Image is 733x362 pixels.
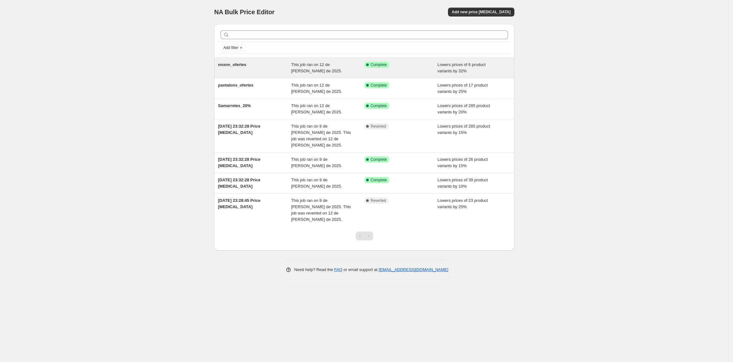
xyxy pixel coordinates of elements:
span: [DATE] 23:28:45 Price [MEDICAL_DATA] [218,198,260,209]
span: Complete [371,103,387,108]
span: [DATE] 23:32:28 Price [MEDICAL_DATA] [218,178,260,189]
span: nnxnn_ofertes [218,62,246,67]
span: Complete [371,178,387,183]
span: This job ran on 12 de [PERSON_NAME] de 2025. [291,62,342,73]
button: Add new price [MEDICAL_DATA] [448,8,514,16]
span: Lowers prices of 285 product variants by 15% [438,124,490,135]
span: NA Bulk Price Editor [214,9,275,15]
span: Complete [371,83,387,88]
span: Reverted [371,124,386,129]
span: Complete [371,157,387,162]
span: Lowers prices of 26 product variants by 15% [438,157,488,168]
nav: Pagination [356,232,373,240]
span: Lowers prices of 39 product variants by 10% [438,178,488,189]
span: This job ran on 12 de [PERSON_NAME] de 2025. [291,103,342,114]
span: Complete [371,62,387,67]
span: This job ran on 9 de [PERSON_NAME] de 2025. This job was reverted on 12 de [PERSON_NAME] de 2025. [291,198,351,222]
span: Lowers prices of 6 product variants by 32% [438,62,486,73]
span: This job ran on 9 de [PERSON_NAME] de 2025. [291,178,342,189]
span: This job ran on 9 de [PERSON_NAME] de 2025. [291,157,342,168]
span: or email support at [342,267,379,272]
span: Samarretes_20% [218,103,251,108]
span: [DATE] 23:32:28 Price [MEDICAL_DATA] [218,124,260,135]
span: Lowers prices of 17 product variants by 25% [438,83,488,94]
span: pantalons_ofertes [218,83,253,87]
span: This job ran on 9 de [PERSON_NAME] de 2025. This job was reverted on 12 de [PERSON_NAME] de 2025. [291,124,351,148]
span: Need help? Read the [294,267,334,272]
span: Lowers prices of 285 product variants by 20% [438,103,490,114]
a: FAQ [334,267,342,272]
span: Lowers prices of 23 product variants by 25% [438,198,488,209]
button: Add filter [221,44,246,51]
span: Reverted [371,198,386,203]
a: [EMAIL_ADDRESS][DOMAIN_NAME] [379,267,448,272]
span: Add new price [MEDICAL_DATA] [452,9,511,15]
span: Add filter [223,45,238,50]
span: [DATE] 23:32:28 Price [MEDICAL_DATA] [218,157,260,168]
span: This job ran on 12 de [PERSON_NAME] de 2025. [291,83,342,94]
